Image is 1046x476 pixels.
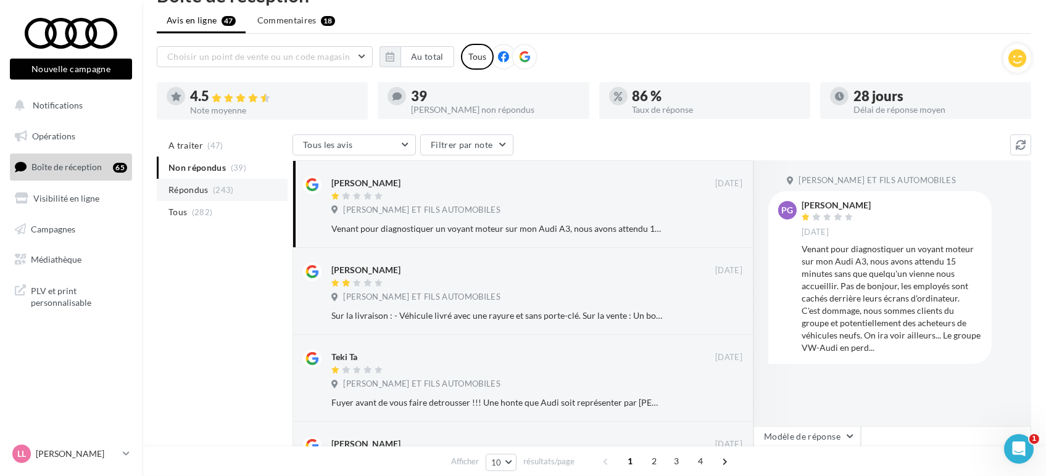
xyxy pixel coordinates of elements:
[802,243,982,354] div: Venant pour diagnostiquer un voyant moteur sur mon Audi A3, nous avons attendu 15 minutes sans qu...
[31,162,102,172] span: Boîte de réception
[420,134,513,155] button: Filtrer par note
[10,59,132,80] button: Nouvelle campagne
[782,204,794,216] span: PG
[7,186,135,211] a: Visibilité en ligne
[411,105,579,114] div: [PERSON_NAME] non répondus
[1004,434,1034,464] iframe: Intercom live chat
[7,277,135,314] a: PLV et print personnalisable
[691,451,710,471] span: 4
[32,131,75,141] span: Opérations
[331,396,662,409] div: Fuyer avant de vous faire detrousser !!! Une honte que Audi soit représenter par [PERSON_NAME] et...
[451,456,479,467] span: Afficher
[208,141,223,150] span: (47)
[33,193,99,203] span: Visibilité en ligne
[853,105,1021,114] div: Délai de réponse moyen
[192,207,213,217] span: (282)
[331,264,401,276] div: [PERSON_NAME]
[331,223,662,235] div: Venant pour diagnostiquer un voyant moteur sur mon Audi A3, nous avons attendu 15 minutes sans qu...
[411,89,579,103] div: 39
[666,451,686,471] span: 3
[33,100,83,110] span: Notifications
[633,89,800,103] div: 86 %
[7,92,130,118] button: Notifications
[644,451,664,471] span: 2
[17,448,26,460] span: LL
[36,448,118,460] p: [PERSON_NAME]
[461,44,494,70] div: Tous
[853,89,1021,103] div: 28 jours
[7,216,135,242] a: Campagnes
[491,458,502,467] span: 10
[715,439,742,450] span: [DATE]
[380,46,454,67] button: Au total
[303,139,353,150] span: Tous les avis
[157,46,373,67] button: Choisir un point de vente ou un code magasin
[190,89,358,104] div: 4.5
[799,175,956,186] span: [PERSON_NAME] ET FILS AUTOMOBILES
[31,282,127,309] span: PLV et print personnalisable
[802,227,829,238] span: [DATE]
[620,451,640,471] span: 1
[293,134,416,155] button: Tous les avis
[331,310,662,322] div: Sur la livraison : - Véhicule livré avec une rayure et sans porte-clé. Sur la vente : Un bon acco...
[168,206,187,218] span: Tous
[753,426,861,447] button: Modèle de réponse
[715,178,742,189] span: [DATE]
[113,163,127,173] div: 65
[486,454,517,471] button: 10
[331,177,401,189] div: [PERSON_NAME]
[168,184,209,196] span: Répondus
[343,379,500,390] span: [PERSON_NAME] ET FILS AUTOMOBILES
[401,46,454,67] button: Au total
[802,201,871,210] div: [PERSON_NAME]
[7,247,135,273] a: Médiathèque
[343,205,500,216] span: [PERSON_NAME] ET FILS AUTOMOBILES
[331,351,357,363] div: Teki Ta
[31,254,81,265] span: Médiathèque
[523,456,575,467] span: résultats/page
[213,185,234,195] span: (243)
[715,352,742,363] span: [DATE]
[7,123,135,149] a: Opérations
[715,265,742,276] span: [DATE]
[168,139,203,152] span: A traiter
[633,105,800,114] div: Taux de réponse
[7,154,135,180] a: Boîte de réception65
[257,14,317,27] span: Commentaires
[331,438,401,450] div: [PERSON_NAME]
[190,106,358,115] div: Note moyenne
[167,51,350,62] span: Choisir un point de vente ou un code magasin
[1029,434,1039,444] span: 1
[343,292,500,303] span: [PERSON_NAME] ET FILS AUTOMOBILES
[10,442,132,466] a: LL [PERSON_NAME]
[321,16,335,26] div: 18
[31,223,75,234] span: Campagnes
